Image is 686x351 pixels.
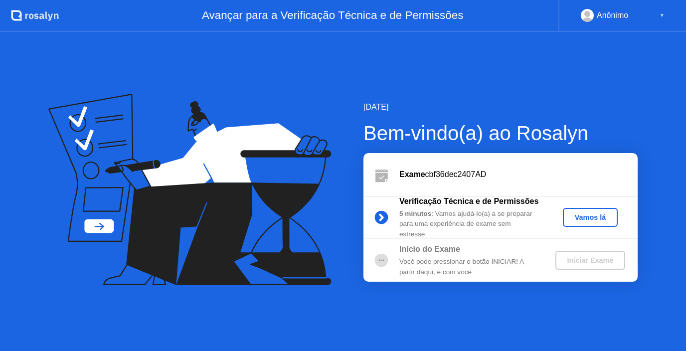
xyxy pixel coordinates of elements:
div: Iniciar Exame [559,256,622,264]
b: Início do Exame [399,245,460,253]
div: Vamos lá [567,213,614,221]
div: cbf36dec2407AD [399,169,638,180]
b: Exame [399,170,425,178]
div: Você pode pressionar o botão INICIAR! A partir daqui, é com você [399,257,543,277]
b: 5 minutos [399,210,431,217]
b: Verificação Técnica e de Permissões [399,197,538,205]
div: : Vamos ajudá-lo(a) a se preparar para uma experiência de exame sem estresse [399,209,543,239]
button: Iniciar Exame [555,251,626,270]
button: Vamos lá [563,208,618,227]
div: Bem-vindo(a) ao Rosalyn [363,118,638,148]
div: ▼ [660,9,665,22]
div: Anônimo [597,9,628,22]
div: [DATE] [363,101,638,113]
